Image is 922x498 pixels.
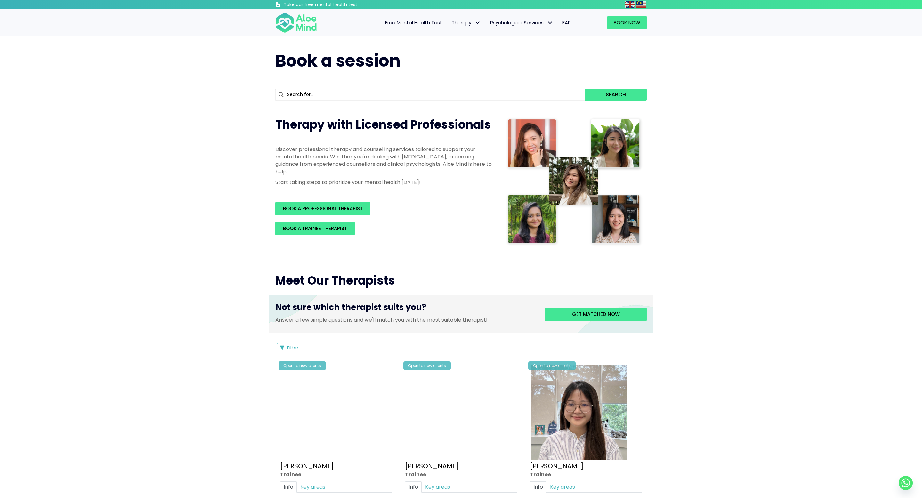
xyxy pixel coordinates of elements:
[275,89,585,101] input: Search for...
[385,19,442,26] span: Free Mental Health Test
[279,361,326,370] div: Open to new clients
[275,49,400,72] span: Book a session
[485,16,558,29] a: Psychological ServicesPsychological Services: submenu
[530,481,546,492] a: Info
[275,202,370,215] a: BOOK A PROFESSIONAL THERAPIST
[275,272,395,289] span: Meet Our Therapists
[280,481,297,492] a: Info
[545,18,554,28] span: Psychological Services: submenu
[506,117,643,247] img: Therapist collage
[380,16,447,29] a: Free Mental Health Test
[405,481,422,492] a: Info
[636,1,646,8] img: ms
[405,461,459,470] a: [PERSON_NAME]
[558,16,576,29] a: EAP
[572,311,620,317] span: Get matched now
[280,461,334,470] a: [PERSON_NAME]
[275,2,392,9] a: Take our free mental health test
[531,365,627,460] img: IMG_3049 – Joanne Lee
[407,365,502,460] img: IMG_1660 – Tracy Kwah
[275,301,535,316] h3: Not sure which therapist suits you?
[283,225,347,232] span: BOOK A TRAINEE THERAPIST
[325,16,576,29] nav: Menu
[422,481,454,492] a: Key areas
[625,1,636,8] a: English
[490,19,553,26] span: Psychological Services
[287,344,298,351] span: Filter
[284,2,392,8] h3: Take our free mental health test
[899,476,913,490] a: Whatsapp
[275,222,355,235] a: BOOK A TRAINEE THERAPIST
[282,365,377,460] img: Aloe Mind Profile Pic – Christie Yong Kar Xin
[614,19,640,26] span: Book Now
[636,1,647,8] a: Malay
[275,146,493,175] p: Discover professional therapy and counselling services tailored to support your mental health nee...
[473,18,482,28] span: Therapy: submenu
[545,308,647,321] a: Get matched now
[280,470,392,478] div: Trainee
[277,343,301,353] button: Filter Listings
[447,16,485,29] a: TherapyTherapy: submenu
[585,89,647,101] button: Search
[275,179,493,186] p: Start taking steps to prioritize your mental health [DATE]!
[625,1,635,8] img: en
[546,481,578,492] a: Key areas
[528,361,576,370] div: Open to new clients
[403,361,451,370] div: Open to new clients
[452,19,481,26] span: Therapy
[275,116,491,133] span: Therapy with Licensed Professionals
[530,461,584,470] a: [PERSON_NAME]
[275,316,535,324] p: Answer a few simple questions and we'll match you with the most suitable therapist!
[405,470,517,478] div: Trainee
[297,481,329,492] a: Key areas
[562,19,571,26] span: EAP
[275,12,317,33] img: Aloe mind Logo
[283,205,363,212] span: BOOK A PROFESSIONAL THERAPIST
[607,16,647,29] a: Book Now
[530,470,642,478] div: Trainee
